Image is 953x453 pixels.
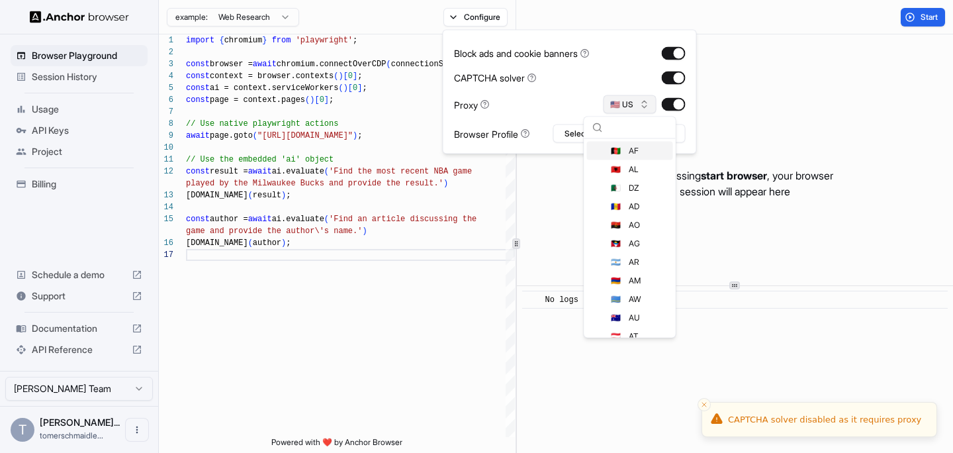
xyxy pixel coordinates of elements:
span: Tomer Schmaidler [40,417,120,428]
div: Browser Profile [454,126,530,140]
span: No logs to show [545,295,617,305]
span: Browser Playground [32,49,142,62]
button: Start [901,8,945,26]
span: example: [175,12,208,23]
span: browser = [210,60,253,69]
span: AW [629,294,641,305]
span: 🇩🇿 [611,183,621,193]
span: ( [248,191,253,200]
span: result = [210,167,248,176]
div: Browser Playground [11,45,148,66]
div: 5 [159,82,173,94]
div: 3 [159,58,173,70]
div: 14 [159,201,173,213]
span: page = context.pages [210,95,305,105]
span: // Use native playwright actions [186,119,338,128]
span: await [253,60,277,69]
span: AM [629,276,641,286]
span: const [186,167,210,176]
span: connectionString [391,60,467,69]
div: 10 [159,142,173,154]
div: Support [11,285,148,307]
span: AO [629,220,640,230]
span: tomerschmaidler@gmail.com [40,430,103,440]
div: T [11,418,34,442]
span: ( [324,215,329,224]
div: API Reference [11,339,148,360]
span: ( [334,72,338,81]
span: page.goto [210,131,253,140]
span: { [219,36,224,45]
span: result [253,191,281,200]
span: await [186,131,210,140]
div: 2 [159,46,173,58]
span: API Keys [32,124,142,137]
div: Suggestions [584,139,676,338]
span: ( [305,95,310,105]
div: Proxy [454,97,490,111]
span: AL [629,164,639,175]
div: CAPTCHA solver [454,71,537,85]
span: AR [629,257,639,268]
span: await [248,167,272,176]
span: start browser [701,169,767,182]
span: "[URL][DOMAIN_NAME]" [257,131,353,140]
span: ; [286,238,291,248]
div: 17 [159,249,173,261]
span: 🇦🇩 [611,201,621,212]
span: AD [629,201,639,212]
span: 🇦🇬 [611,238,621,249]
span: ] [324,95,329,105]
span: Start [921,12,939,23]
span: Support [32,289,126,303]
span: ) [338,72,343,81]
span: ; [357,72,362,81]
div: 8 [159,118,173,130]
div: 4 [159,70,173,82]
span: 0 [348,72,353,81]
button: Close toast [698,398,711,411]
span: 🇦🇱 [611,164,621,175]
div: CAPTCHA solver disabled as it requires proxy [728,413,921,427]
span: played by the Milwaukee Bucks and provide the resu [186,179,424,188]
div: Documentation [11,318,148,339]
span: Documentation [32,322,126,335]
div: 7 [159,106,173,118]
span: ai.evaluate [272,215,324,224]
button: Configure [443,8,508,26]
span: 🇦🇴 [611,220,621,230]
span: from [272,36,291,45]
div: 9 [159,130,173,142]
span: AU [629,313,640,323]
span: [ [348,83,353,93]
span: AF [629,146,639,156]
span: ( [338,83,343,93]
span: 'Find the most recent NBA game [329,167,472,176]
span: Billing [32,177,142,191]
span: Usage [32,103,142,116]
div: 1 [159,34,173,46]
span: ; [357,131,362,140]
span: // Use the embedded 'ai' object [186,155,334,164]
div: 15 [159,213,173,225]
span: ) [281,238,286,248]
span: 🇦🇷 [611,257,621,268]
img: Anchor Logo [30,11,129,23]
div: Usage [11,99,148,120]
div: Schedule a demo [11,264,148,285]
span: ) [281,191,286,200]
span: } [262,36,267,45]
div: 6 [159,94,173,106]
span: ] [357,83,362,93]
span: DZ [629,183,639,193]
div: Session History [11,66,148,87]
span: author = [210,215,248,224]
span: 0 [320,95,324,105]
span: const [186,95,210,105]
span: ai.evaluate [272,167,324,176]
span: ; [329,95,334,105]
div: 13 [159,189,173,201]
div: Project [11,141,148,162]
div: 16 [159,237,173,249]
span: 🇦🇲 [611,276,621,286]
